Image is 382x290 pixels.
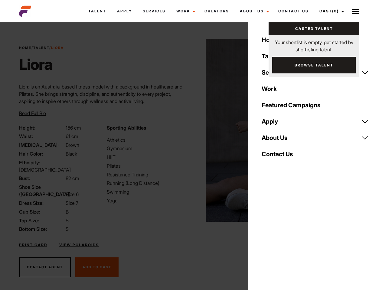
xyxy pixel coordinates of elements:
a: Services [137,3,171,19]
span: / / [19,45,64,50]
span: Waist: [19,133,64,140]
a: Talent [33,46,49,50]
span: [MEDICAL_DATA]: [19,141,64,149]
span: Bust: [19,175,64,182]
a: Print Card [19,242,47,248]
a: Home [19,46,31,50]
strong: Liora [51,46,64,50]
a: Browse Talent [272,57,356,73]
span: 156 cm [66,125,81,131]
span: Dress Size: [19,199,64,207]
li: Resistance Training [107,171,187,178]
li: HIIT [107,153,187,161]
a: Apply [258,113,372,130]
a: Cast(0) [314,3,348,19]
a: Apply [112,3,137,19]
a: Featured Campaigns [258,97,372,113]
span: S [66,226,69,232]
a: About Us [234,3,273,19]
li: Pilates [107,162,187,169]
a: Talent [258,48,372,64]
li: Athletics [107,136,187,143]
img: cropped-aefm-brand-fav-22-square.png [19,5,31,17]
span: Shoe Size ([GEOGRAPHIC_DATA]): [19,183,64,198]
a: Services [258,64,372,81]
span: 82 cm [66,175,79,181]
span: Add To Cast [83,265,111,269]
span: Bottom Size: [19,225,64,233]
a: Creators [199,3,234,19]
a: View Polaroids [59,242,99,248]
span: S [66,217,69,224]
a: Talent [83,3,112,19]
a: Work [258,81,372,97]
img: Burger icon [352,8,359,15]
span: Size 6 [66,191,79,197]
span: Size 7 [66,200,78,206]
span: Ethnicity: [19,159,64,166]
span: Height: [19,124,64,131]
a: Home [258,32,372,48]
p: Your shortlist is empty, get started by shortlisting talent. [269,35,359,53]
span: (0) [332,9,339,13]
a: Contact Us [258,146,372,162]
li: Gymnasium [107,145,187,152]
span: B [66,209,69,215]
li: Yoga [107,197,187,204]
a: Work [171,3,199,19]
span: 61 cm [66,133,78,139]
button: Contact Agent [19,257,71,277]
span: Top Size: [19,217,64,224]
a: About Us [258,130,372,146]
a: Contact Us [273,3,314,19]
button: Add To Cast [75,257,119,277]
strong: Sporting Abilities [107,125,146,131]
button: Read Full Bio [19,110,46,117]
li: Running (Long Distance) [107,179,187,187]
span: Brown [66,142,79,148]
span: [DEMOGRAPHIC_DATA] [19,167,71,173]
span: Cup Size: [19,208,64,215]
p: Liora is an Australia-based fitness model with a background in healthcare and Pilates. She brings... [19,83,188,105]
span: Hair Color: [19,150,64,157]
li: Swimming [107,188,187,195]
span: Black [66,151,77,157]
a: Casted Talent [269,22,359,35]
h1: Liora [19,55,64,73]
